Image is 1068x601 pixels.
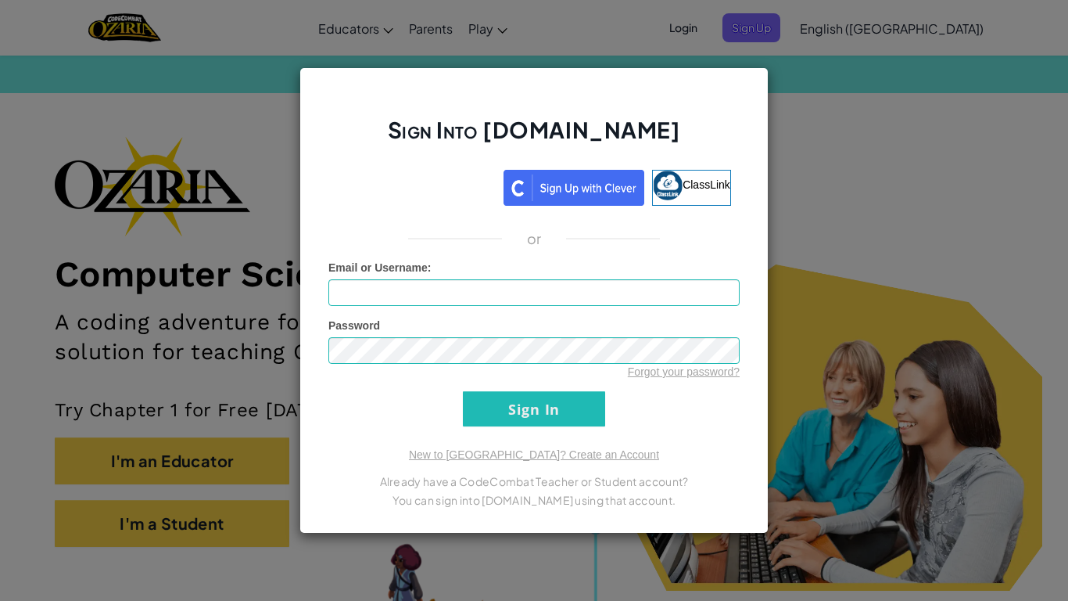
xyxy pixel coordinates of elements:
[328,491,740,509] p: You can sign into [DOMAIN_NAME] using that account.
[683,178,730,191] span: ClassLink
[329,168,504,203] iframe: Sign in with Google Button
[328,115,740,160] h2: Sign Into [DOMAIN_NAME]
[328,260,432,275] label: :
[527,229,542,248] p: or
[628,365,740,378] a: Forgot your password?
[653,171,683,200] img: classlink-logo-small.png
[409,448,659,461] a: New to [GEOGRAPHIC_DATA]? Create an Account
[328,319,380,332] span: Password
[328,261,428,274] span: Email or Username
[463,391,605,426] input: Sign In
[328,472,740,491] p: Already have a CodeCombat Teacher or Student account?
[504,170,644,206] img: clever_sso_button@2x.png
